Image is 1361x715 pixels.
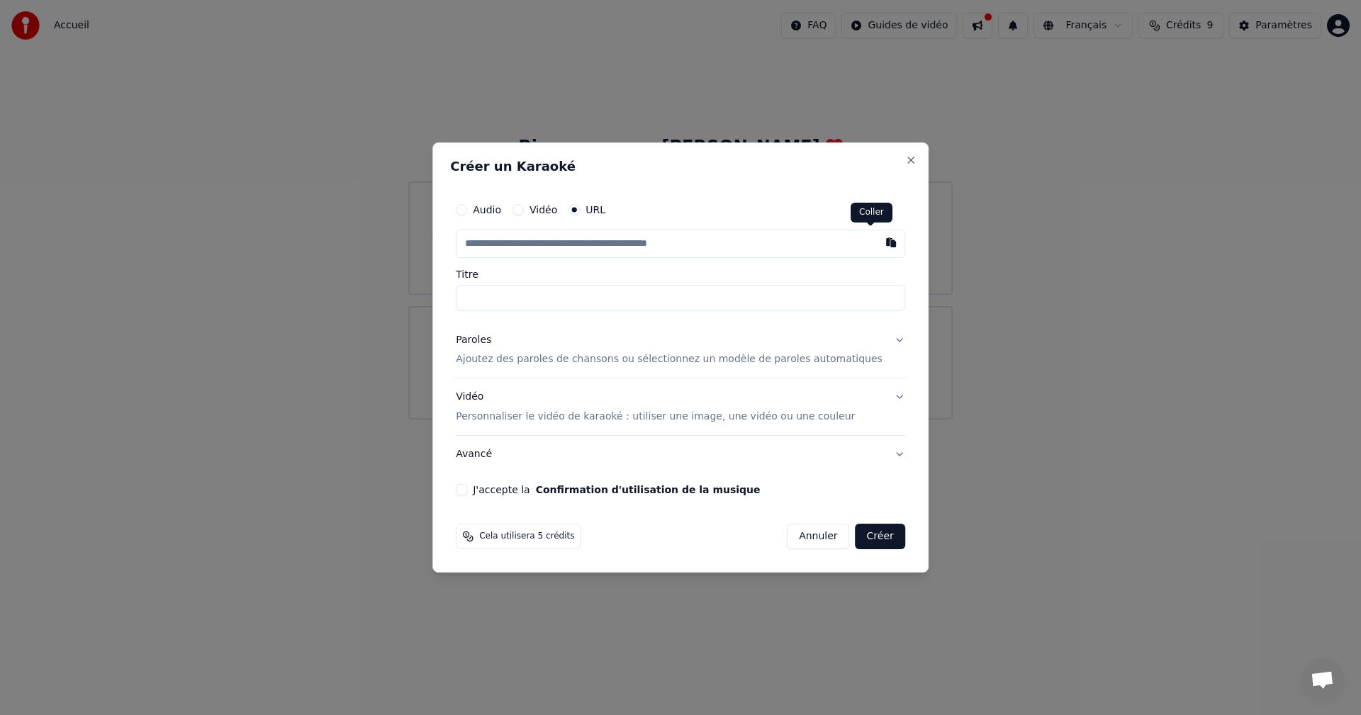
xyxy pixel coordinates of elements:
[456,410,855,424] p: Personnaliser le vidéo de karaoké : utiliser une image, une vidéo ou une couleur
[456,333,491,347] div: Paroles
[473,485,760,495] label: J'accepte la
[450,160,911,173] h2: Créer un Karaoké
[536,485,761,495] button: J'accepte la
[473,205,501,215] label: Audio
[456,322,905,378] button: ParolesAjoutez des paroles de chansons ou sélectionnez un modèle de paroles automatiques
[456,269,905,279] label: Titre
[586,205,605,215] label: URL
[787,524,849,549] button: Annuler
[479,531,574,542] span: Cela utilisera 5 crédits
[851,203,892,223] div: Coller
[456,390,855,424] div: Vidéo
[530,205,557,215] label: Vidéo
[456,353,883,367] p: Ajoutez des paroles de chansons ou sélectionnez un modèle de paroles automatiques
[456,379,905,436] button: VidéoPersonnaliser le vidéo de karaoké : utiliser une image, une vidéo ou une couleur
[856,524,905,549] button: Créer
[456,436,905,473] button: Avancé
